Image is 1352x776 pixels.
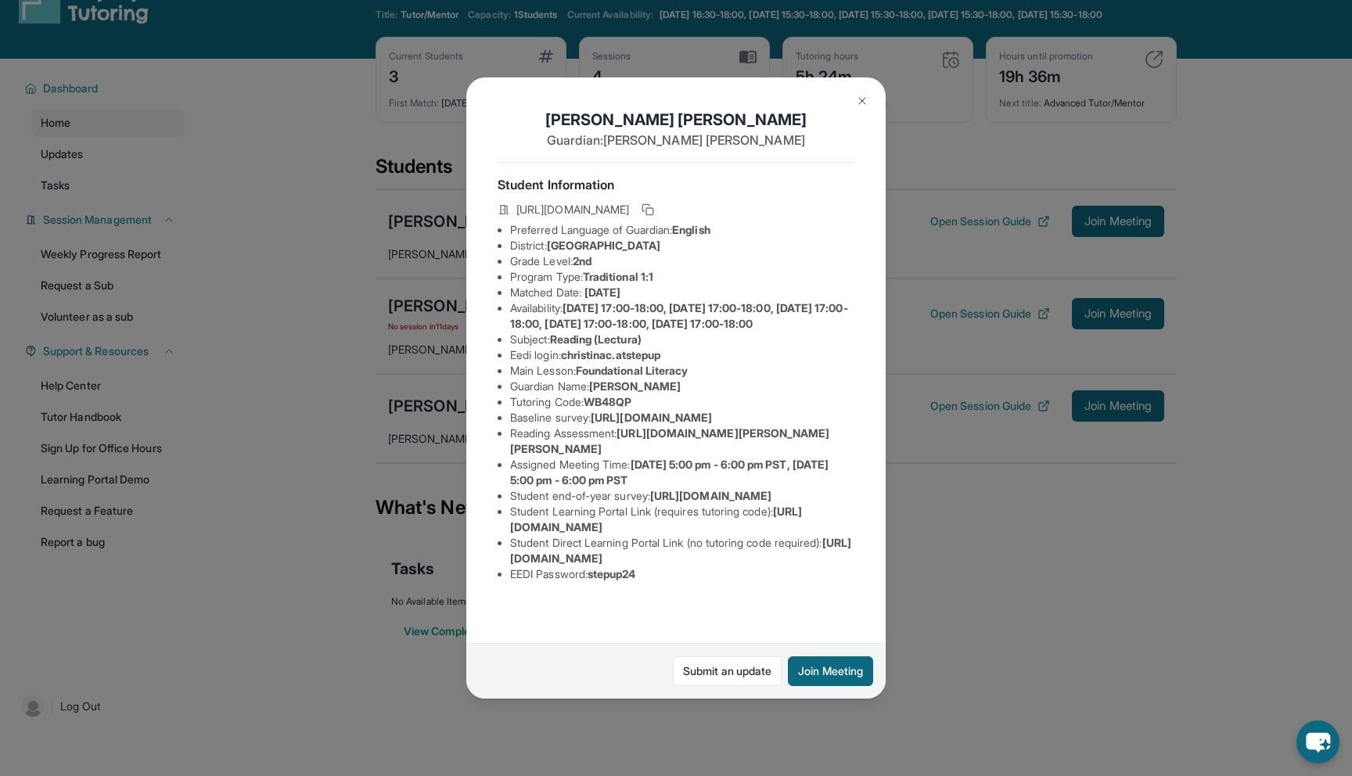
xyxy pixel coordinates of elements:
li: Guardian Name : [510,379,854,394]
li: EEDI Password : [510,566,854,582]
button: Copy link [638,200,657,219]
span: Traditional 1:1 [583,270,653,283]
li: Student end-of-year survey : [510,488,854,504]
span: 2nd [573,254,591,268]
li: Reading Assessment : [510,426,854,457]
button: chat-button [1296,720,1339,763]
button: Join Meeting [788,656,873,686]
span: [URL][DOMAIN_NAME] [591,411,712,424]
span: [URL][DOMAIN_NAME] [650,489,771,502]
li: Matched Date: [510,285,854,300]
img: Close Icon [856,95,868,107]
li: Assigned Meeting Time : [510,457,854,488]
a: Submit an update [673,656,782,686]
span: Reading (Lectura) [550,332,642,346]
li: Eedi login : [510,347,854,363]
span: [URL][DOMAIN_NAME] [516,202,629,217]
span: Foundational Literacy [576,364,688,377]
p: Guardian: [PERSON_NAME] [PERSON_NAME] [498,131,854,149]
span: [URL][DOMAIN_NAME][PERSON_NAME][PERSON_NAME] [510,426,830,455]
span: christinac.atstepup [561,348,660,361]
li: Program Type: [510,269,854,285]
span: [PERSON_NAME] [589,379,681,393]
li: District: [510,238,854,253]
span: [DATE] 17:00-18:00, [DATE] 17:00-18:00, [DATE] 17:00-18:00, [DATE] 17:00-18:00, [DATE] 17:00-18:00 [510,301,848,330]
span: stepup24 [588,567,636,580]
li: Subject : [510,332,854,347]
li: Student Learning Portal Link (requires tutoring code) : [510,504,854,535]
li: Student Direct Learning Portal Link (no tutoring code required) : [510,535,854,566]
li: Main Lesson : [510,363,854,379]
li: Availability: [510,300,854,332]
li: Baseline survey : [510,410,854,426]
span: [GEOGRAPHIC_DATA] [547,239,660,252]
h1: [PERSON_NAME] [PERSON_NAME] [498,109,854,131]
span: [DATE] [584,286,620,299]
li: Grade Level: [510,253,854,269]
span: WB48QP [584,395,631,408]
span: English [672,223,710,236]
span: [DATE] 5:00 pm - 6:00 pm PST, [DATE] 5:00 pm - 6:00 pm PST [510,458,829,487]
h4: Student Information [498,175,854,194]
li: Tutoring Code : [510,394,854,410]
li: Preferred Language of Guardian: [510,222,854,238]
